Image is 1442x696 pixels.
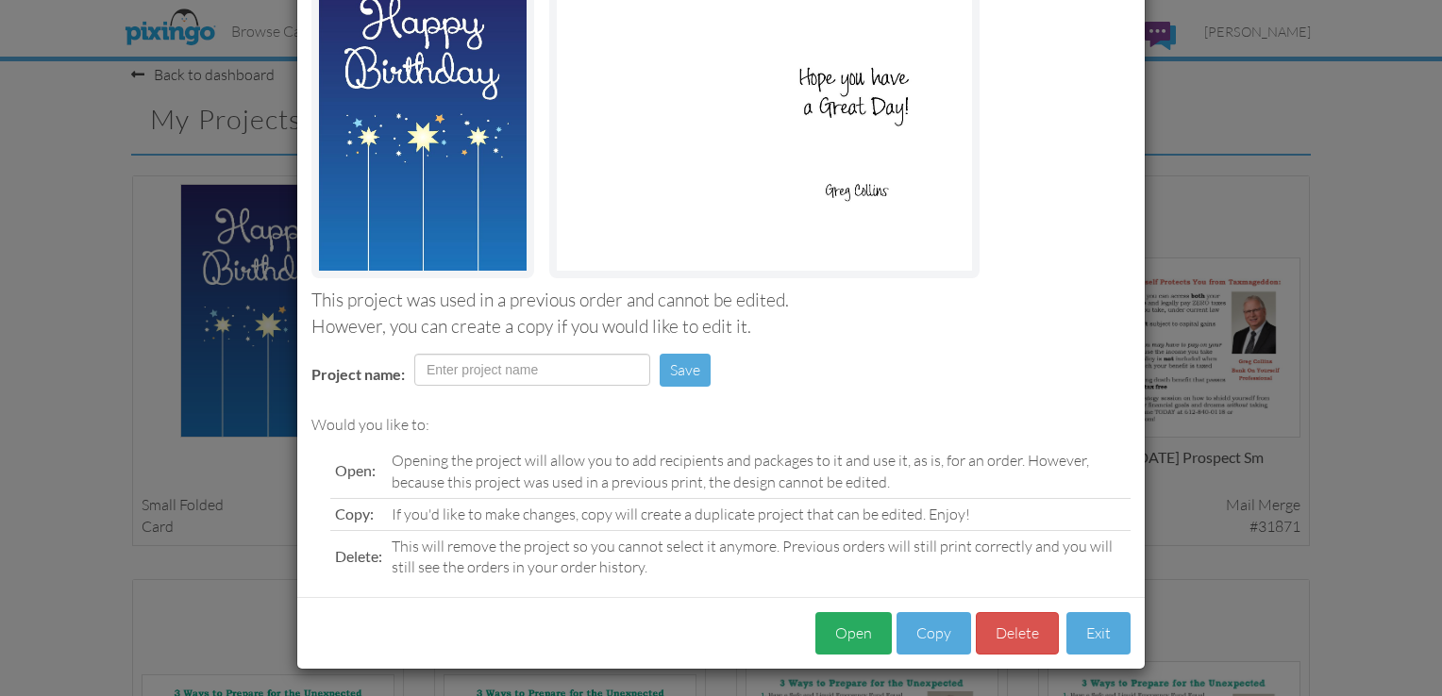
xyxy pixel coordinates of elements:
[335,505,374,522] span: Copy:
[311,364,405,386] label: Project name:
[387,445,1131,498] td: Opening the project will allow you to add recipients and packages to it and use it, as is, for an...
[311,288,1131,313] div: This project was used in a previous order and cannot be edited.
[414,354,650,386] input: Enter project name
[897,612,971,655] button: Copy
[311,414,1131,436] div: Would you like to:
[311,314,1131,340] div: However, you can create a copy if you would like to edit it.
[976,612,1059,655] button: Delete
[1066,612,1131,655] button: Exit
[815,612,892,655] button: Open
[1441,695,1442,696] iframe: Chat
[335,547,382,565] span: Delete:
[660,354,711,387] button: Save
[387,498,1131,530] td: If you'd like to make changes, copy will create a duplicate project that can be edited. Enjoy!
[387,530,1131,583] td: This will remove the project so you cannot select it anymore. Previous orders will still print co...
[335,461,376,479] span: Open:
